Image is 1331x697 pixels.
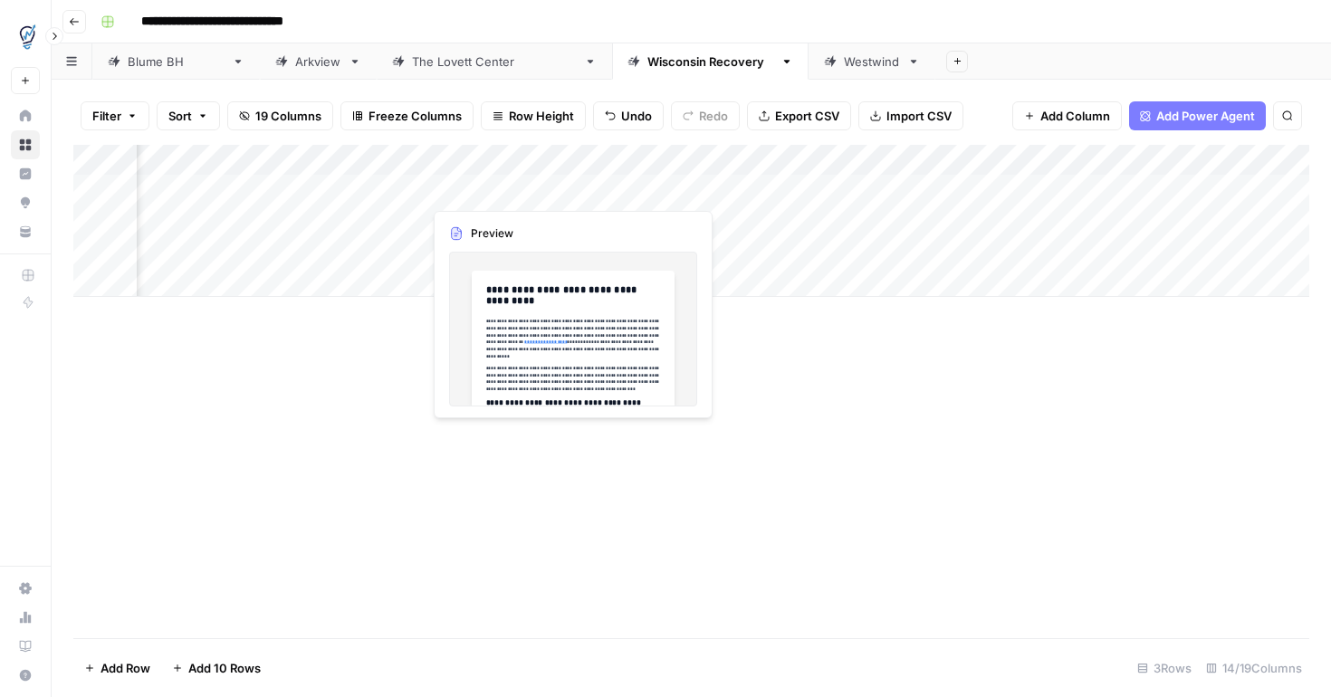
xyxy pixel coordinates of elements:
[157,101,220,130] button: Sort
[92,107,121,125] span: Filter
[11,130,40,159] a: Browse
[227,101,333,130] button: 19 Columns
[1129,101,1266,130] button: Add Power Agent
[11,217,40,246] a: Your Data
[295,53,341,71] div: Arkview
[1012,101,1122,130] button: Add Column
[886,107,952,125] span: Import CSV
[73,654,161,683] button: Add Row
[168,107,192,125] span: Sort
[188,659,261,677] span: Add 10 Rows
[81,101,149,130] button: Filter
[11,14,40,60] button: Workspace: TDI Content Team
[412,53,577,71] div: The [PERSON_NAME] Center
[858,101,963,130] button: Import CSV
[11,632,40,661] a: Learning Hub
[101,659,150,677] span: Add Row
[340,101,474,130] button: Freeze Columns
[11,21,43,53] img: TDI Content Team Logo
[1199,654,1309,683] div: 14/19 Columns
[11,188,40,217] a: Opportunities
[369,107,462,125] span: Freeze Columns
[647,53,773,71] div: [US_STATE] Recovery
[377,43,612,80] a: The [PERSON_NAME] Center
[1130,654,1199,683] div: 3 Rows
[260,43,377,80] a: Arkview
[671,101,740,130] button: Redo
[699,107,728,125] span: Redo
[11,603,40,632] a: Usage
[11,159,40,188] a: Insights
[1040,107,1110,125] span: Add Column
[621,107,652,125] span: Undo
[128,53,225,71] div: [PERSON_NAME]
[809,43,935,80] a: Westwind
[11,661,40,690] button: Help + Support
[775,107,839,125] span: Export CSV
[509,107,574,125] span: Row Height
[1156,107,1255,125] span: Add Power Agent
[161,654,272,683] button: Add 10 Rows
[593,101,664,130] button: Undo
[255,107,321,125] span: 19 Columns
[612,43,809,80] a: [US_STATE] Recovery
[11,101,40,130] a: Home
[844,53,900,71] div: Westwind
[481,101,586,130] button: Row Height
[11,574,40,603] a: Settings
[747,101,851,130] button: Export CSV
[92,43,260,80] a: [PERSON_NAME]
